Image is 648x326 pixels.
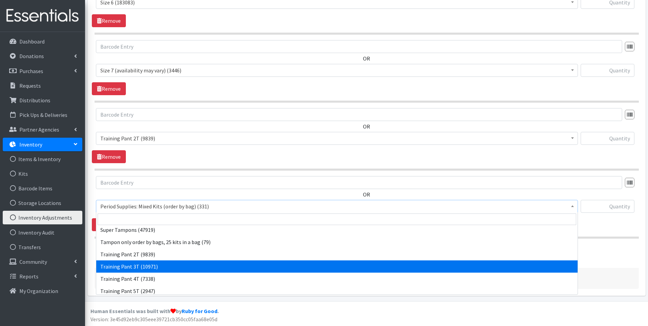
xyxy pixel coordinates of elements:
p: Donations [19,53,44,59]
a: Remove [92,82,126,95]
a: Inventory Audit [3,226,82,239]
span: Period Supplies: Mixed Kits (order by bag) (331) [96,200,578,213]
a: Ruby for Good [182,308,217,314]
a: Dashboard [3,35,82,48]
p: Distributions [19,97,50,104]
a: Storage Locations [3,196,82,210]
span: Size 7 (availability may vary) (3446) [96,64,578,77]
a: Remove [92,14,126,27]
li: Training Pant 5T (2947) [96,285,578,297]
a: Remove [92,218,126,231]
a: Kits [3,167,82,181]
span: Size 7 (availability may vary) (3446) [100,66,574,75]
p: Partner Agencies [19,126,59,133]
a: My Organization [3,284,82,298]
p: Purchases [19,68,43,74]
a: Distributions [3,93,82,107]
strong: Human Essentials was built with by . [90,308,219,314]
img: HumanEssentials [3,4,82,27]
a: Requests [3,79,82,92]
input: Barcode Entry [96,40,622,53]
span: Period Supplies: Mixed Kits (order by bag) (331) [100,202,574,211]
p: My Organization [19,288,58,294]
a: Remove [92,150,126,163]
p: Requests [19,82,41,89]
a: Partner Agencies [3,123,82,136]
a: Donations [3,49,82,63]
label: OR [363,190,370,199]
a: Transfers [3,240,82,254]
p: Dashboard [19,38,45,45]
input: Quantity [581,200,634,213]
span: Training Pant 2T (9839) [100,134,574,143]
input: Quantity [581,64,634,77]
p: Inventory [19,141,42,148]
input: Barcode Entry [96,176,622,189]
a: Barcode Items [3,182,82,195]
li: Super Tampons (47919) [96,224,578,236]
li: Training Pant 2T (9839) [96,248,578,260]
p: Pick Ups & Deliveries [19,111,67,118]
input: Barcode Entry [96,108,622,121]
label: OR [363,122,370,131]
a: Community [3,255,82,269]
a: Items & Inventory [3,152,82,166]
span: Version: 3e45d92eb9c305eee39721cb350cc05faa68e05d [90,316,217,323]
p: Reports [19,273,38,280]
input: Quantity [581,132,634,145]
li: Tampon only order by bags, 25 kits in a bag (79) [96,236,578,248]
li: Training Pant 4T (7338) [96,273,578,285]
p: Community [19,258,47,265]
a: Inventory [3,138,82,151]
li: Training Pant 3T (10971) [96,260,578,273]
span: Training Pant 2T (9839) [96,132,578,145]
a: Pick Ups & Deliveries [3,108,82,122]
a: Reports [3,270,82,283]
a: Inventory Adjustments [3,211,82,224]
a: Purchases [3,64,82,78]
label: OR [363,54,370,63]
